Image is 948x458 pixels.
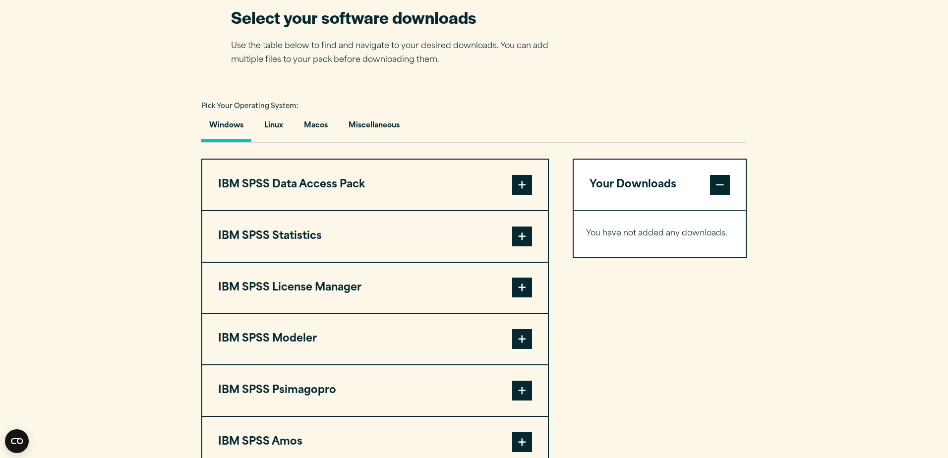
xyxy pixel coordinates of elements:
span: Pick Your Operating System: [201,103,298,110]
p: You have not added any downloads. [586,227,733,241]
button: IBM SPSS Modeler [202,314,548,364]
button: Macos [296,114,336,142]
button: Miscellaneous [341,114,408,142]
button: Linux [256,114,291,142]
button: Windows [201,114,251,142]
button: IBM SPSS Data Access Pack [202,160,548,210]
button: IBM SPSS Statistics [202,211,548,262]
button: Your Downloads [574,160,746,210]
p: Use the table below to find and navigate to your desired downloads. You can add multiple files to... [231,39,563,68]
button: Open CMP widget [5,429,29,453]
button: IBM SPSS License Manager [202,263,548,313]
button: IBM SPSS Psimagopro [202,365,548,416]
h2: Select your software downloads [231,6,563,28]
div: Your Downloads [574,210,746,257]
